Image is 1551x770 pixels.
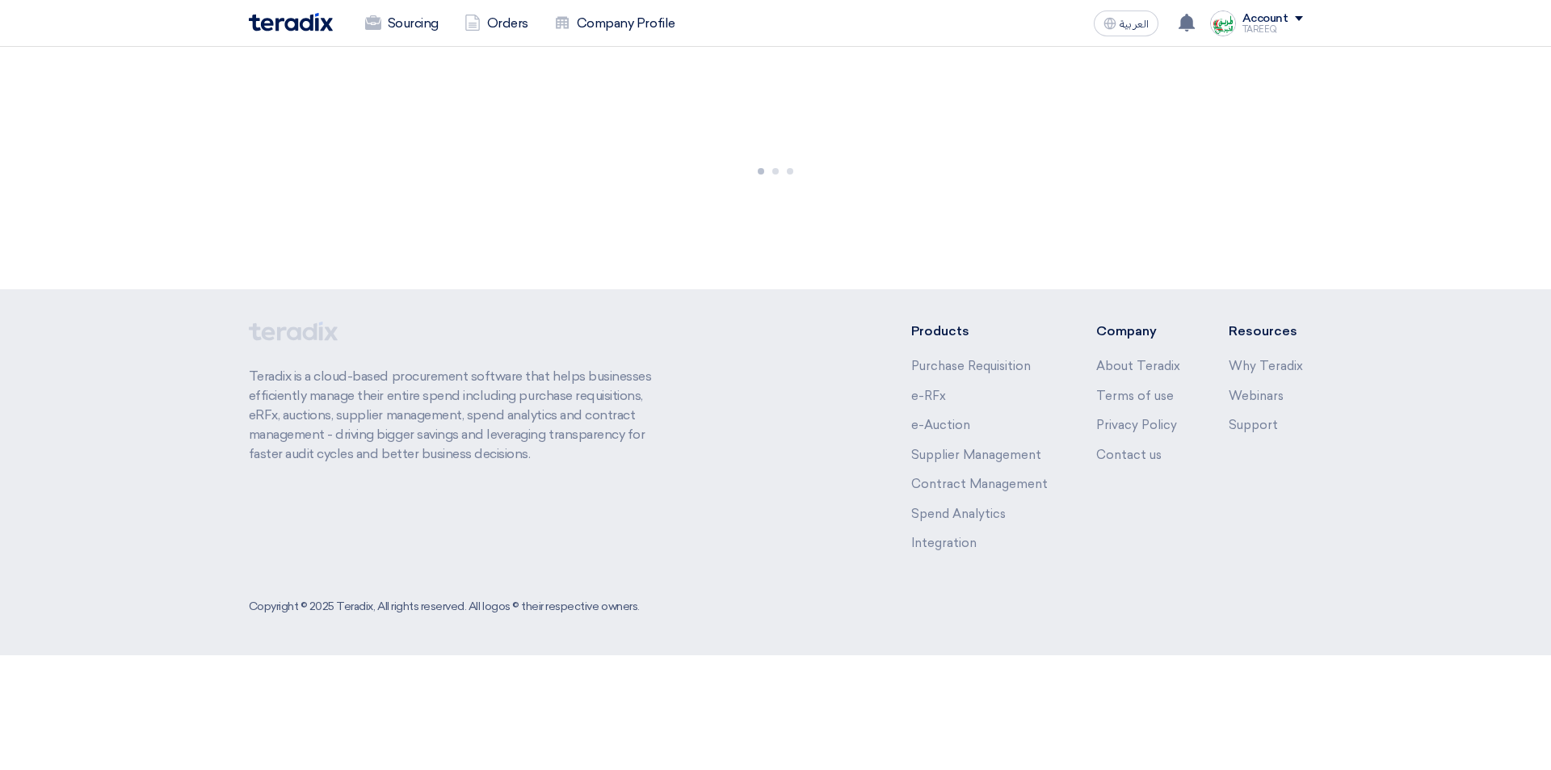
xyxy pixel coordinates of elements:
[911,477,1048,491] a: Contract Management
[1096,322,1180,341] li: Company
[1242,12,1288,26] div: Account
[249,367,670,464] p: Teradix is a cloud-based procurement software that helps businesses efficiently manage their enti...
[1096,448,1162,462] a: Contact us
[911,389,946,403] a: e-RFx
[1096,418,1177,432] a: Privacy Policy
[1242,25,1303,34] div: TAREEQ
[911,359,1031,373] a: Purchase Requisition
[911,322,1048,341] li: Products
[1210,11,1236,36] img: Screenshot___1727703618088.png
[249,13,333,32] img: Teradix logo
[249,598,640,615] div: Copyright © 2025 Teradix, All rights reserved. All logos © their respective owners.
[911,418,970,432] a: e-Auction
[1229,322,1303,341] li: Resources
[452,6,541,41] a: Orders
[911,448,1041,462] a: Supplier Management
[1229,389,1284,403] a: Webinars
[541,6,688,41] a: Company Profile
[1120,19,1149,30] span: العربية
[1229,418,1278,432] a: Support
[1096,389,1174,403] a: Terms of use
[1094,11,1158,36] button: العربية
[352,6,452,41] a: Sourcing
[911,536,977,550] a: Integration
[1229,359,1303,373] a: Why Teradix
[1096,359,1180,373] a: About Teradix
[911,507,1006,521] a: Spend Analytics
